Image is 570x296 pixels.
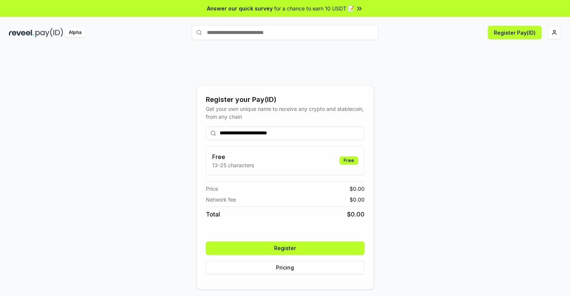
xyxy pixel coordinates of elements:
[35,28,63,37] img: pay_id
[347,210,365,219] span: $ 0.00
[212,161,254,169] p: 13-25 characters
[340,156,358,165] div: Free
[9,28,34,37] img: reveel_dark
[206,261,365,274] button: Pricing
[350,185,365,193] span: $ 0.00
[212,152,254,161] h3: Free
[274,4,354,12] span: for a chance to earn 10 USDT 📝
[206,105,365,121] div: Get your own unique name to receive any crypto and stablecoin, from any chain
[206,185,218,193] span: Price
[65,28,86,37] div: Alpha
[206,196,236,203] span: Network fee
[206,242,365,255] button: Register
[206,210,220,219] span: Total
[488,26,542,39] button: Register Pay(ID)
[206,94,365,105] div: Register your Pay(ID)
[207,4,273,12] span: Answer our quick survey
[350,196,365,203] span: $ 0.00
